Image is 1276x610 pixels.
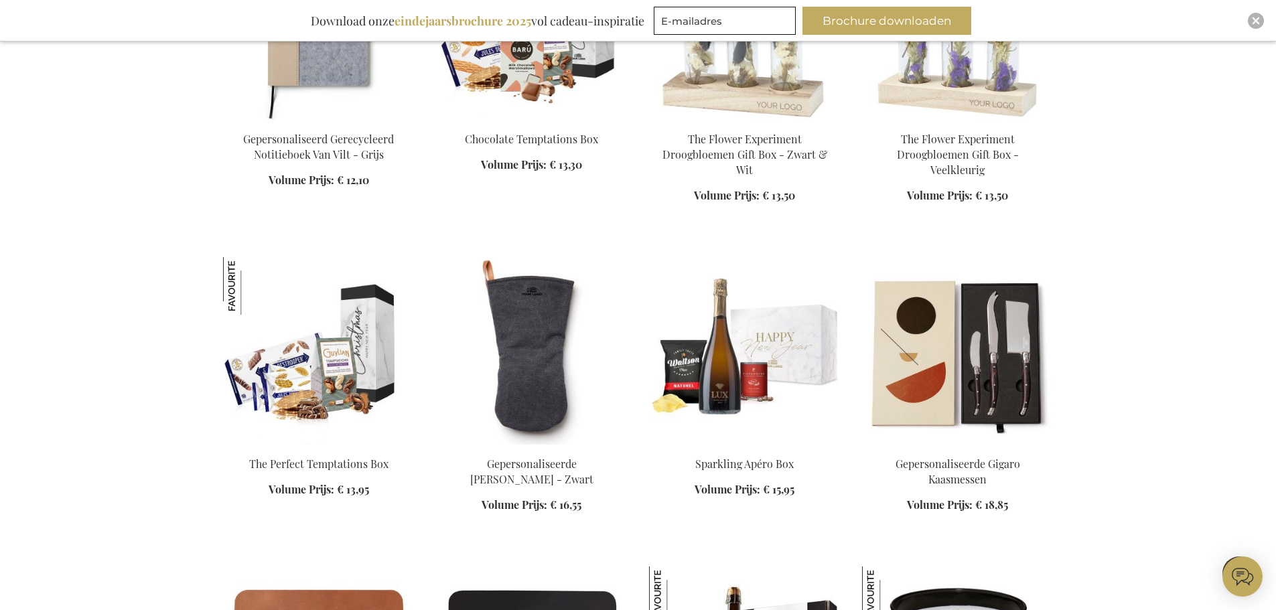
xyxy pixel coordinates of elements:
[896,457,1020,486] a: Gepersonaliseerde Gigaro Kaasmessen
[395,13,531,29] b: eindejaarsbrochure 2025
[862,257,1054,445] img: Personalised Gigaro Cheese Knives
[649,439,841,452] a: Sparkling Apero Box
[269,482,334,496] span: Volume Prijs:
[654,7,796,35] input: E-mailadres
[482,498,547,512] span: Volume Prijs:
[549,157,582,171] span: € 13,30
[907,188,973,202] span: Volume Prijs:
[897,132,1019,177] a: The Flower Experiment Droogbloemen Gift Box - Veelkleurig
[694,188,795,204] a: Volume Prijs: € 13,50
[269,173,334,187] span: Volume Prijs:
[243,132,394,161] a: Gepersonaliseerd Gerecycleerd Notitieboek Van Vilt - Grijs
[223,439,415,452] a: The Perfect Temptations Box The Perfect Temptations Box
[223,257,281,315] img: The Perfect Temptations Box
[649,115,841,127] a: The Flower Experiment Gift Box - Black & White
[762,188,795,202] span: € 13,50
[694,188,760,202] span: Volume Prijs:
[223,115,415,127] a: Personalised Recycled Felt Notebook - Grey Gepersonaliseerd Gerecycleerd Notitieboek Van Vilt - G...
[802,7,971,35] button: Brochure downloaden
[862,115,1054,127] a: The Flower Experiment Gift Box - Multi
[907,498,1008,513] a: Volume Prijs: € 18,85
[1222,556,1263,597] iframe: belco-activator-frame
[436,439,628,452] a: Personalised Asado Oven Mit - Black
[337,482,369,496] span: € 13,95
[662,132,827,177] a: The Flower Experiment Droogbloemen Gift Box - Zwart & Wit
[305,7,650,35] div: Download onze vol cadeau-inspiratie
[269,482,369,498] a: Volume Prijs: € 13,95
[223,257,415,445] img: The Perfect Temptations Box
[436,115,628,127] a: Chocolate Temptations Box Chocolate Temptations Box
[249,457,388,471] a: The Perfect Temptations Box
[649,257,841,445] img: Sparkling Apero Box
[695,482,794,498] a: Volume Prijs: € 15,95
[1252,17,1260,25] img: Close
[482,498,581,513] a: Volume Prijs: € 16,55
[465,132,598,146] a: Chocolate Temptations Box
[654,7,800,39] form: marketing offers and promotions
[481,157,582,173] a: Volume Prijs: € 13,30
[337,173,369,187] span: € 12,10
[763,482,794,496] span: € 15,95
[481,157,547,171] span: Volume Prijs:
[862,439,1054,452] a: Personalised Gigaro Cheese Knives
[975,188,1008,202] span: € 13,50
[975,498,1008,512] span: € 18,85
[269,173,369,188] a: Volume Prijs: € 12,10
[695,457,794,471] a: Sparkling Apéro Box
[1248,13,1264,29] div: Close
[907,498,973,512] span: Volume Prijs:
[695,482,760,496] span: Volume Prijs:
[550,498,581,512] span: € 16,55
[470,457,593,486] a: Gepersonaliseerde [PERSON_NAME] - Zwart
[436,257,628,445] img: Personalised Asado Oven Mit - Black
[907,188,1008,204] a: Volume Prijs: € 13,50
